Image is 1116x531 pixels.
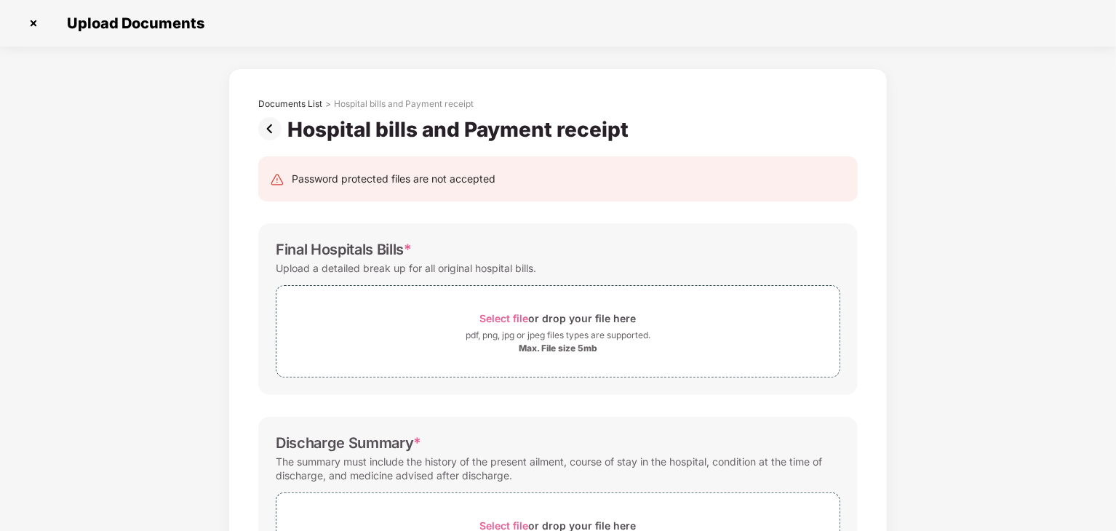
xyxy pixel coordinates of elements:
div: pdf, png, jpg or jpeg files types are supported. [466,328,650,343]
img: svg+xml;base64,PHN2ZyBpZD0iQ3Jvc3MtMzJ4MzIiIHhtbG5zPSJodHRwOi8vd3d3LnczLm9yZy8yMDAwL3N2ZyIgd2lkdG... [22,12,45,35]
div: > [325,98,331,110]
span: Select fileor drop your file herepdf, png, jpg or jpeg files types are supported.Max. File size 5mb [276,297,840,366]
div: Documents List [258,98,322,110]
div: The summary must include the history of the present ailment, course of stay in the hospital, cond... [276,452,840,485]
div: Discharge Summary [276,434,421,452]
div: Password protected files are not accepted [292,171,495,187]
div: Upload a detailed break up for all original hospital bills. [276,258,536,278]
img: svg+xml;base64,PHN2ZyBpZD0iUHJldi0zMngzMiIgeG1sbnM9Imh0dHA6Ly93d3cudzMub3JnLzIwMDAvc3ZnIiB3aWR0aD... [258,117,287,140]
div: Hospital bills and Payment receipt [287,117,634,142]
span: Select file [480,312,529,324]
div: Final Hospitals Bills [276,241,412,258]
div: or drop your file here [480,308,637,328]
div: Hospital bills and Payment receipt [334,98,474,110]
img: svg+xml;base64,PHN2ZyB4bWxucz0iaHR0cDovL3d3dy53My5vcmcvMjAwMC9zdmciIHdpZHRoPSIyNCIgaGVpZ2h0PSIyNC... [270,172,284,187]
span: Upload Documents [52,15,212,32]
div: Max. File size 5mb [519,343,597,354]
